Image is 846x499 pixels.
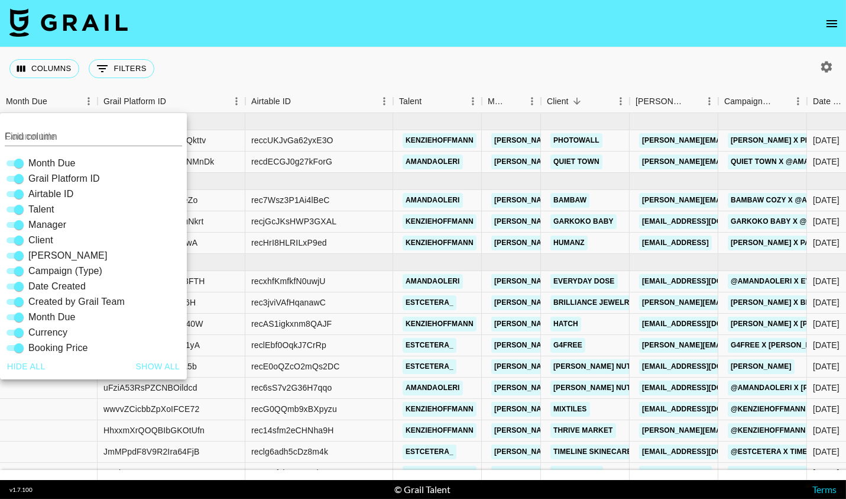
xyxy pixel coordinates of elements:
button: Sort [773,93,789,110]
a: [PERSON_NAME][EMAIL_ADDRESS][DOMAIN_NAME] [639,338,832,353]
div: recAS1igkxnm8QAJF [251,318,332,330]
a: Humanz [550,236,588,250]
div: Client [547,90,569,113]
div: recG0QQmb9xBXpyzu [251,403,337,415]
span: Month Due [28,310,76,324]
button: Sort [507,93,523,110]
a: [EMAIL_ADDRESS][DOMAIN_NAME] [639,317,772,331]
a: amandaoleri [403,193,463,208]
a: kenziehoffmann [403,236,477,250]
button: Menu [464,92,482,110]
span: Client [28,233,53,247]
a: [PERSON_NAME][EMAIL_ADDRESS][PERSON_NAME][DOMAIN_NAME] [491,402,745,417]
div: Manager [482,90,541,113]
div: rec6sS7v2G36H7qqo [251,382,332,394]
button: Menu [789,92,807,110]
div: recjGcJKsHWP3GXAL [251,215,336,227]
a: [PERSON_NAME] Nutrition [550,359,659,374]
a: [EMAIL_ADDRESS] [639,236,712,250]
span: Campaign (Type) [28,264,102,278]
a: [PERSON_NAME][EMAIL_ADDRESS][PERSON_NAME][DOMAIN_NAME] [491,133,745,148]
a: estcetera_ [403,445,456,459]
a: kenziehoffmann [403,214,477,229]
img: Grail Talent [9,8,128,37]
div: Manager [488,90,507,113]
div: Airtable ID [251,90,291,113]
button: Sort [291,93,307,110]
div: 8/26/2025 [813,424,839,436]
a: Limitless AI [550,466,603,481]
div: Campaign (Type) [724,90,773,113]
a: [PERSON_NAME][EMAIL_ADDRESS][PERSON_NAME][DOMAIN_NAME] [491,445,745,459]
a: amandaoleri [403,381,463,395]
div: rec3jviVAfHqanawC [251,297,326,308]
a: [PERSON_NAME][EMAIL_ADDRESS][PERSON_NAME][DOMAIN_NAME] [491,274,745,289]
a: [PERSON_NAME][EMAIL_ADDRESS][DOMAIN_NAME] [639,133,832,148]
a: [PERSON_NAME][EMAIL_ADDRESS][PERSON_NAME][DOMAIN_NAME] [491,154,745,169]
div: rec7Wsz3P1Ai4lBeC [251,194,330,206]
a: kenziehoffmann [403,466,477,481]
div: recHrI8HLRILxP9ed [251,237,327,249]
div: Client [541,90,630,113]
div: wwvvZCicbbZpXoIFCE72 [103,403,200,415]
div: XKzlPZgeN5L0tosmGDY0 [103,467,202,479]
div: 8/25/2025 [813,446,839,458]
a: G4free [550,338,585,353]
button: Sort [569,93,585,110]
div: © Grail Talent [394,484,450,495]
a: [EMAIL_ADDRESS][DOMAIN_NAME] [639,381,772,395]
div: 8/13/2025 [813,297,839,308]
a: Mixtiles [550,402,590,417]
span: Grail Platform ID [28,172,100,186]
a: estcetera_ [403,359,456,374]
a: amandaoleri [403,154,463,169]
div: uFziA53RsPZCNBOildcd [103,382,197,394]
a: Brilliance Jewelry [550,295,637,310]
div: Grail Platform ID [103,90,166,113]
span: Month Due [28,156,76,170]
div: 8/13/2025 [813,318,839,330]
div: 8/27/2025 [813,403,839,415]
div: 7/29/2025 [813,237,839,249]
a: [PERSON_NAME] [728,359,795,374]
div: recE0oQZcO2mQs2DC [251,360,340,372]
button: Sort [166,93,183,110]
div: rec14sfm2eCHNha9H [251,424,334,436]
button: Select columns [9,59,79,78]
a: Everyday Dose [550,274,618,289]
a: [PERSON_NAME][EMAIL_ADDRESS][PERSON_NAME][DOMAIN_NAME] [491,338,745,353]
a: Thrive Market [550,423,616,438]
div: v 1.7.100 [9,486,33,494]
a: [PERSON_NAME][EMAIL_ADDRESS][PERSON_NAME][DOMAIN_NAME] [491,359,745,374]
span: Booking Price [28,341,88,355]
div: Talent [393,90,482,113]
a: estcetera_ [403,295,456,310]
span: Manager [28,218,66,232]
div: Grail Platform ID [98,90,245,113]
a: [PERSON_NAME][EMAIL_ADDRESS][DOMAIN_NAME] [639,154,832,169]
div: recdECGJ0g27kForG [251,156,332,168]
div: [PERSON_NAME] [636,90,684,113]
div: Airtable ID [245,90,393,113]
button: Hide all [2,356,50,378]
button: Sort [422,93,438,110]
button: Menu [523,92,541,110]
a: kenziehoffmann [403,423,477,438]
span: Date Created [28,279,86,294]
div: HhxxmXrQOQBIbGKOtUfn [103,424,205,436]
div: Month Due [6,90,47,113]
a: [PERSON_NAME][EMAIL_ADDRESS][PERSON_NAME][DOMAIN_NAME] [491,317,745,331]
input: Column title [5,127,182,146]
a: [PERSON_NAME][EMAIL_ADDRESS][DOMAIN_NAME] [639,193,832,208]
a: amandaoleri [403,274,463,289]
div: reclg6adh5cDz8m4k [251,446,328,458]
a: [PERSON_NAME][EMAIL_ADDRESS][PERSON_NAME][DOMAIN_NAME] [491,381,745,395]
span: Talent [28,202,54,217]
button: Show all [131,356,185,378]
a: [PERSON_NAME][EMAIL_ADDRESS][PERSON_NAME][DOMAIN_NAME] [491,193,745,208]
div: 8/25/2025 [813,275,839,287]
a: BamBaw [550,193,589,208]
a: [EMAIL_ADDRESS][DOMAIN_NAME] [639,445,772,459]
button: Menu [612,92,630,110]
button: open drawer [820,12,844,36]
